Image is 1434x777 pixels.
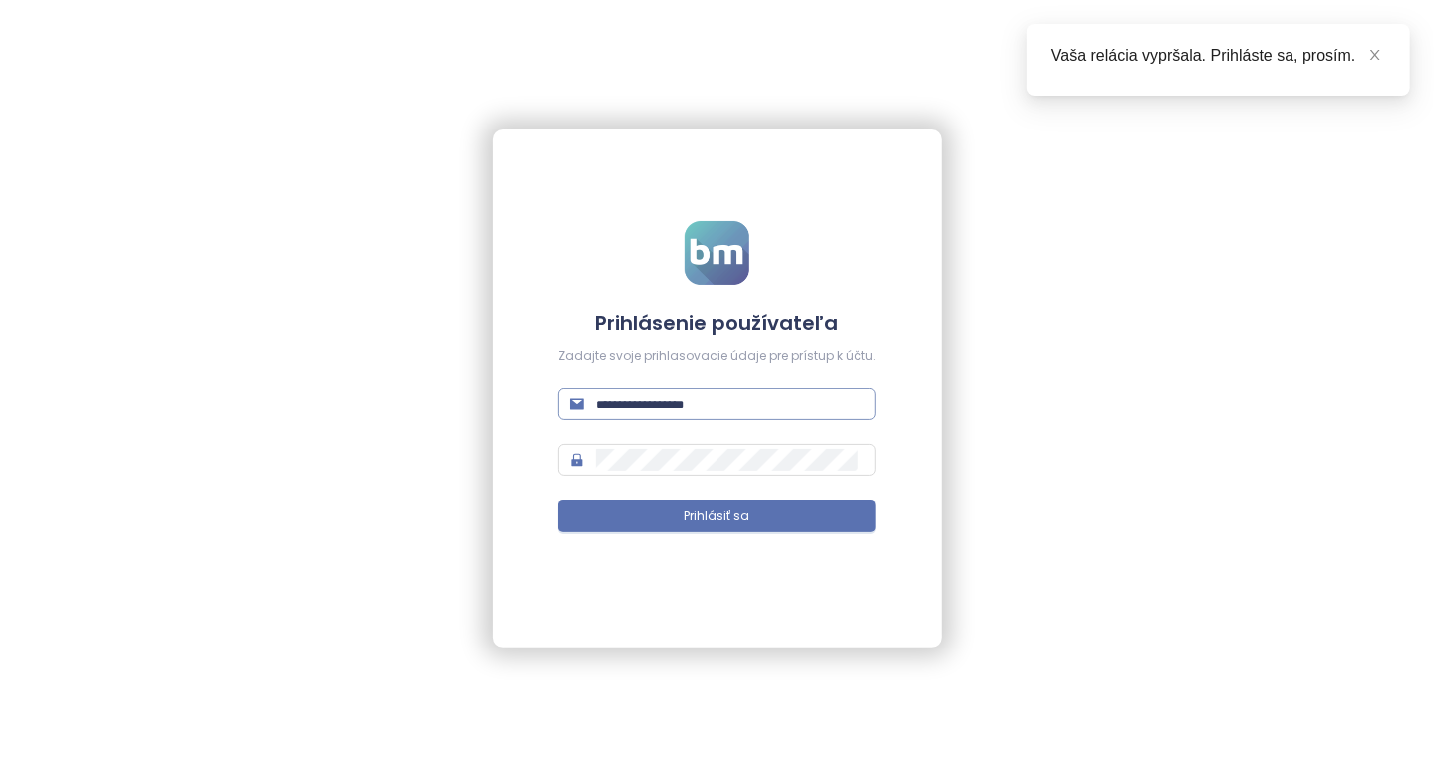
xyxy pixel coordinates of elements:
[1368,48,1382,62] span: close
[570,453,584,467] span: lock
[570,397,584,411] span: mail
[685,221,749,285] img: logo
[685,507,750,526] span: Prihlásiť sa
[558,309,876,337] h4: Prihlásenie používateľa
[558,500,876,532] button: Prihlásiť sa
[558,347,876,366] div: Zadajte svoje prihlasovacie údaje pre prístup k účtu.
[1051,44,1386,68] div: Vaša relácia vypršala. Prihláste sa, prosím.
